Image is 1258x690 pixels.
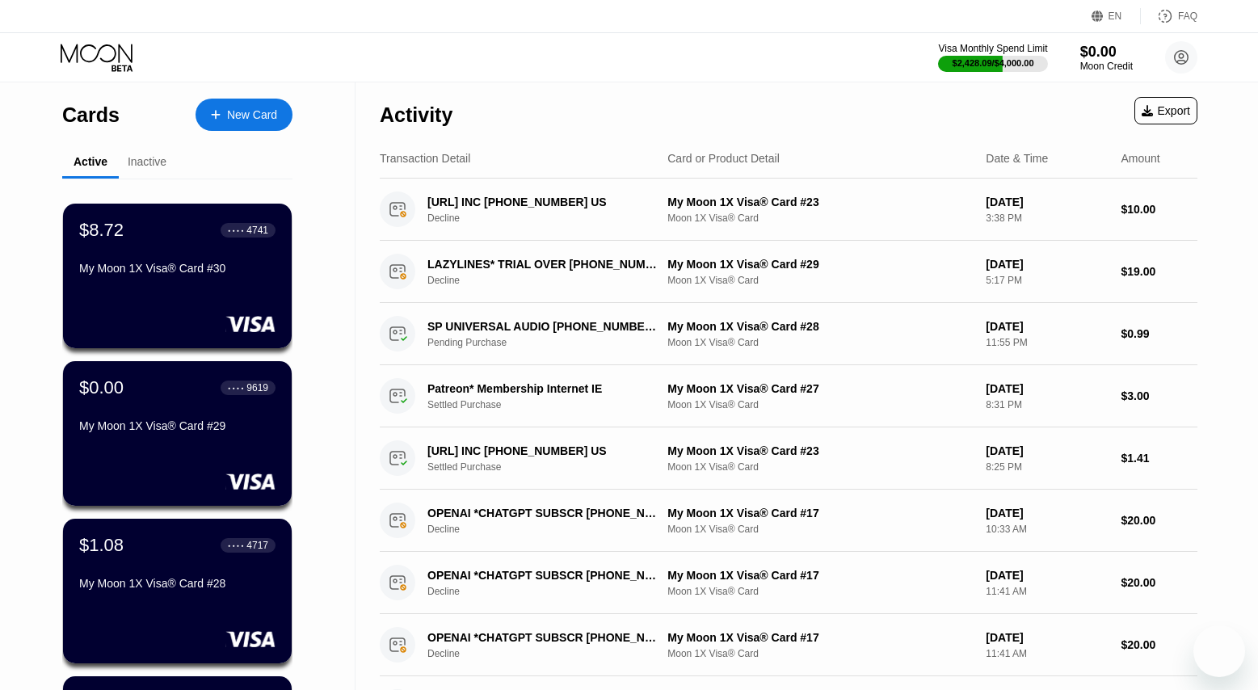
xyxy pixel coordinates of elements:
div: Date & Time [986,152,1048,165]
div: FAQ [1178,11,1197,22]
div: 11:41 AM [986,586,1108,597]
div: FAQ [1141,8,1197,24]
div: $20.00 [1121,576,1198,589]
div: My Moon 1X Visa® Card #17 [667,507,973,520]
div: Card or Product Detail [667,152,780,165]
div: Settled Purchase [427,399,675,410]
div: ● ● ● ● [228,543,244,548]
div: $10.00 [1121,203,1198,216]
div: My Moon 1X Visa® Card #17 [667,631,973,644]
div: SP UNIVERSAL AUDIO [PHONE_NUMBER] US [427,320,658,333]
div: Moon 1X Visa® Card [667,212,973,224]
div: [DATE] [986,444,1108,457]
div: ● ● ● ● [228,228,244,233]
div: $0.00Moon Credit [1080,44,1133,72]
div: Settled Purchase [427,461,675,473]
div: OPENAI *CHATGPT SUBSCR [PHONE_NUMBER] USDeclineMy Moon 1X Visa® Card #17Moon 1X Visa® Card[DATE]1... [380,614,1197,676]
div: Pending Purchase [427,337,675,348]
div: My Moon 1X Visa® Card #23 [667,196,973,208]
div: Moon Credit [1080,61,1133,72]
div: Inactive [128,155,166,168]
div: Export [1142,104,1190,117]
div: $1.08 [79,535,124,556]
div: My Moon 1X Visa® Card #17 [667,569,973,582]
div: Moon 1X Visa® Card [667,648,973,659]
div: Transaction Detail [380,152,470,165]
div: LAZYLINES* TRIAL OVER [PHONE_NUMBER] HU [427,258,658,271]
div: $1.08● ● ● ●4717My Moon 1X Visa® Card #28 [63,519,292,663]
div: My Moon 1X Visa® Card #28 [79,577,276,590]
div: Decline [427,524,675,535]
div: Decline [427,586,675,597]
div: 11:41 AM [986,648,1108,659]
div: Decline [427,212,675,224]
div: 9619 [246,382,268,393]
div: [DATE] [986,320,1108,333]
div: $0.00 [1080,44,1133,61]
div: OPENAI *CHATGPT SUBSCR [PHONE_NUMBER] US [427,569,658,582]
div: [DATE] [986,382,1108,395]
div: [DATE] [986,507,1108,520]
div: Moon 1X Visa® Card [667,586,973,597]
div: 4717 [246,540,268,551]
div: My Moon 1X Visa® Card #27 [667,382,973,395]
div: EN [1092,8,1141,24]
div: Amount [1121,152,1160,165]
div: OPENAI *CHATGPT SUBSCR [PHONE_NUMBER] US [427,631,658,644]
div: EN [1109,11,1122,22]
div: $0.00 [79,377,124,398]
div: Active [74,155,107,168]
div: Patreon* Membership Internet IESettled PurchaseMy Moon 1X Visa® Card #27Moon 1X Visa® Card[DATE]8... [380,365,1197,427]
div: Moon 1X Visa® Card [667,461,973,473]
div: My Moon 1X Visa® Card #30 [79,262,276,275]
div: 8:25 PM [986,461,1108,473]
div: 10:33 AM [986,524,1108,535]
div: 3:38 PM [986,212,1108,224]
div: $19.00 [1121,265,1198,278]
div: Cards [62,103,120,127]
div: 4741 [246,225,268,236]
div: Decline [427,648,675,659]
div: $2,428.09 / $4,000.00 [953,58,1034,68]
div: $20.00 [1121,638,1198,651]
div: SP UNIVERSAL AUDIO [PHONE_NUMBER] USPending PurchaseMy Moon 1X Visa® Card #28Moon 1X Visa® Card[D... [380,303,1197,365]
div: 8:31 PM [986,399,1108,410]
div: [DATE] [986,258,1108,271]
div: $1.41 [1121,452,1198,465]
div: Activity [380,103,452,127]
div: Moon 1X Visa® Card [667,275,973,286]
div: My Moon 1X Visa® Card #23 [667,444,973,457]
div: OPENAI *CHATGPT SUBSCR [PHONE_NUMBER] US [427,507,658,520]
div: Decline [427,275,675,286]
div: ● ● ● ● [228,385,244,390]
div: New Card [227,108,277,122]
div: Patreon* Membership Internet IE [427,382,658,395]
iframe: Кнопка запуска окна обмена сообщениями [1193,625,1245,677]
div: $20.00 [1121,514,1198,527]
div: Moon 1X Visa® Card [667,524,973,535]
div: 5:17 PM [986,275,1108,286]
div: [DATE] [986,631,1108,644]
div: Export [1134,97,1197,124]
div: $8.72● ● ● ●4741My Moon 1X Visa® Card #30 [63,204,292,348]
div: LAZYLINES* TRIAL OVER [PHONE_NUMBER] HUDeclineMy Moon 1X Visa® Card #29Moon 1X Visa® Card[DATE]5:... [380,241,1197,303]
div: OPENAI *CHATGPT SUBSCR [PHONE_NUMBER] USDeclineMy Moon 1X Visa® Card #17Moon 1X Visa® Card[DATE]1... [380,490,1197,552]
div: Moon 1X Visa® Card [667,399,973,410]
div: [DATE] [986,569,1108,582]
div: Moon 1X Visa® Card [667,337,973,348]
div: OPENAI *CHATGPT SUBSCR [PHONE_NUMBER] USDeclineMy Moon 1X Visa® Card #17Moon 1X Visa® Card[DATE]1... [380,552,1197,614]
div: $3.00 [1121,389,1198,402]
div: [URL] INC [PHONE_NUMBER] US [427,444,658,457]
div: $0.99 [1121,327,1198,340]
div: [URL] INC [PHONE_NUMBER] USSettled PurchaseMy Moon 1X Visa® Card #23Moon 1X Visa® Card[DATE]8:25 ... [380,427,1197,490]
div: [URL] INC [PHONE_NUMBER] US [427,196,658,208]
div: [DATE] [986,196,1108,208]
div: $8.72 [79,220,124,241]
div: 11:55 PM [986,337,1108,348]
div: New Card [196,99,292,131]
div: Visa Monthly Spend Limit$2,428.09/$4,000.00 [938,43,1047,72]
div: My Moon 1X Visa® Card #29 [667,258,973,271]
div: $0.00● ● ● ●9619My Moon 1X Visa® Card #29 [63,361,292,506]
